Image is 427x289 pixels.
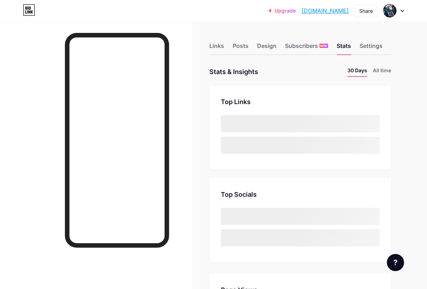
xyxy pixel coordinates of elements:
[209,41,224,54] div: Links
[347,67,367,77] li: 30 Days
[360,41,383,54] div: Settings
[221,97,380,107] div: Top Links
[337,41,351,54] div: Stats
[257,41,276,54] div: Design
[302,6,349,15] a: [DOMAIN_NAME]
[320,44,327,48] span: NEW
[383,4,397,18] img: excorelain
[359,7,373,15] div: Share
[285,41,328,54] div: Subscribers
[373,67,391,77] li: All time
[209,67,258,77] div: Stats & Insights
[269,8,296,14] a: Upgrade
[221,190,380,199] div: Top Socials
[233,41,248,54] div: Posts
